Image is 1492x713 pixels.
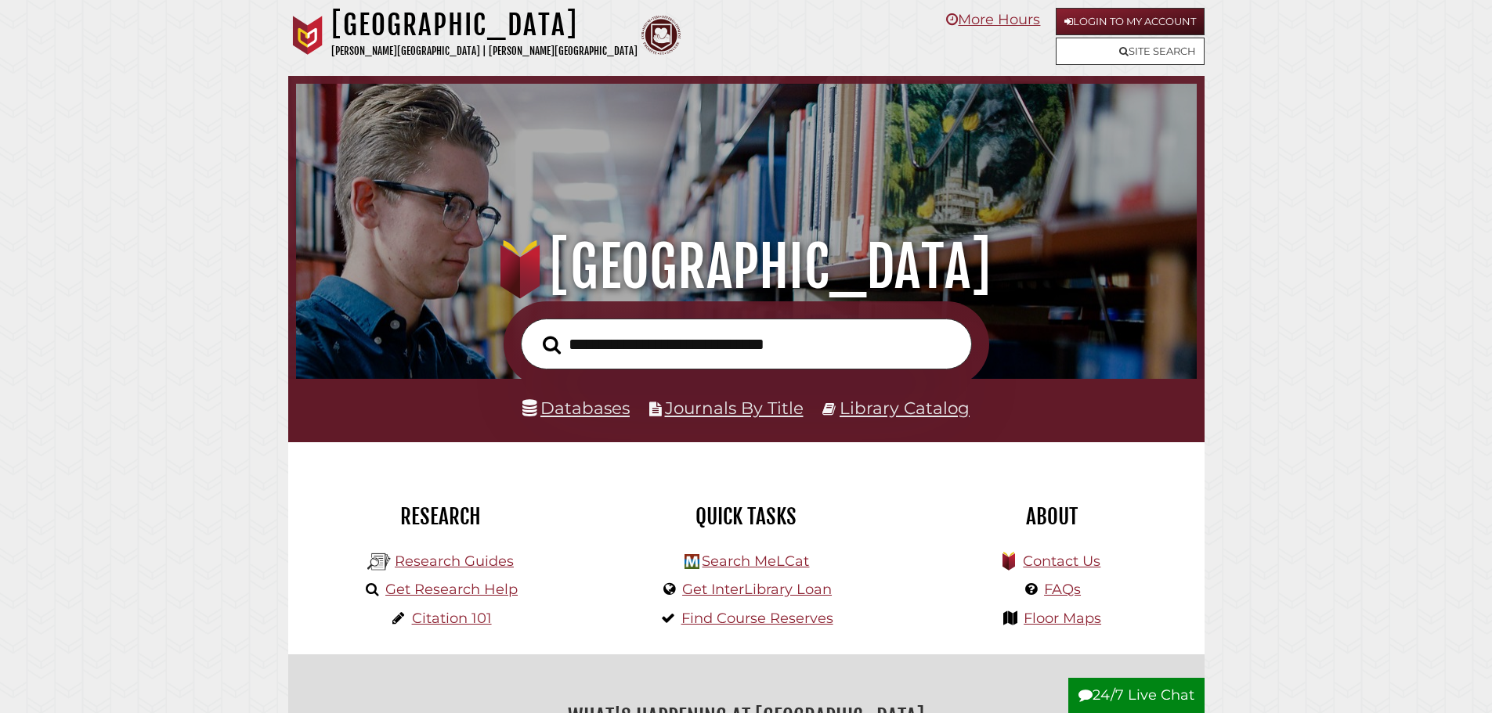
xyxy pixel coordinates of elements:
[331,8,638,42] h1: [GEOGRAPHIC_DATA]
[605,503,887,530] h2: Quick Tasks
[522,398,630,418] a: Databases
[543,335,561,355] i: Search
[840,398,970,418] a: Library Catalog
[367,550,391,574] img: Hekman Library Logo
[300,503,582,530] h2: Research
[318,232,1174,301] h1: [GEOGRAPHIC_DATA]
[946,11,1040,28] a: More Hours
[331,42,638,60] p: [PERSON_NAME][GEOGRAPHIC_DATA] | [PERSON_NAME][GEOGRAPHIC_DATA]
[385,581,518,598] a: Get Research Help
[395,553,514,570] a: Research Guides
[641,16,681,55] img: Calvin Theological Seminary
[702,553,809,570] a: Search MeLCat
[1044,581,1081,598] a: FAQs
[535,331,569,359] button: Search
[681,610,833,627] a: Find Course Reserves
[412,610,492,627] a: Citation 101
[1056,38,1205,65] a: Site Search
[1056,8,1205,35] a: Login to My Account
[685,554,699,569] img: Hekman Library Logo
[1024,610,1101,627] a: Floor Maps
[288,16,327,55] img: Calvin University
[665,398,804,418] a: Journals By Title
[1023,553,1100,570] a: Contact Us
[682,581,832,598] a: Get InterLibrary Loan
[911,503,1193,530] h2: About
